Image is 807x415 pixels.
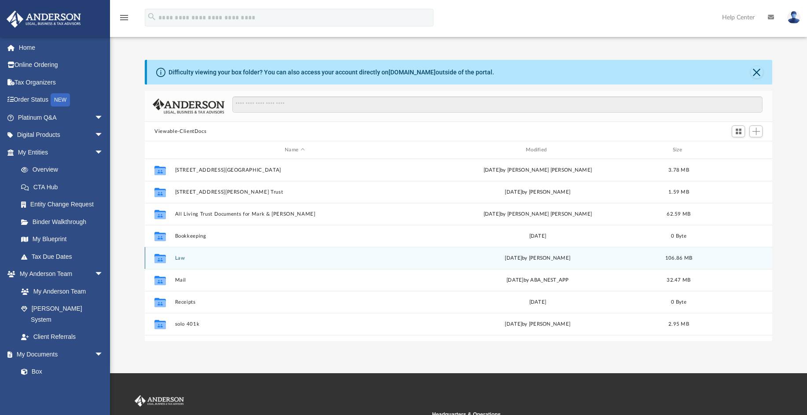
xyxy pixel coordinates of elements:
div: id [149,146,171,154]
div: Name [175,146,414,154]
button: Law [175,255,415,261]
span: 2.95 MB [668,322,689,327]
span: 32.47 MB [667,278,691,283]
span: arrow_drop_down [95,143,112,162]
div: Size [661,146,697,154]
a: CTA Hub [12,178,117,196]
a: My Documentsarrow_drop_down [6,345,112,363]
div: [DATE] by [PERSON_NAME] [418,188,657,196]
button: Mail [175,277,415,283]
a: Order StatusNEW [6,91,117,109]
a: Platinum Q&Aarrow_drop_down [6,109,117,126]
a: My Blueprint [12,231,112,248]
div: id [700,146,762,154]
img: Anderson Advisors Platinum Portal [4,11,84,28]
button: Add [749,125,763,138]
span: 0 Byte [671,234,686,239]
a: Box [12,363,108,381]
a: menu [119,17,129,23]
div: [DATE] by [PERSON_NAME] [418,254,657,262]
input: Search files and folders [232,96,763,113]
div: [DATE] [418,298,657,306]
a: My Anderson Team [12,283,108,300]
div: [DATE] by [PERSON_NAME] [PERSON_NAME] [418,210,657,218]
span: 1.59 MB [668,190,689,195]
img: Anderson Advisors Platinum Portal [133,395,186,407]
div: [DATE] [418,232,657,240]
i: search [147,12,157,22]
a: Client Referrals [12,328,112,346]
span: [DATE] [506,278,524,283]
button: Switch to Grid View [732,125,745,138]
span: arrow_drop_down [95,265,112,283]
span: 0 Byte [671,300,686,305]
span: arrow_drop_down [95,345,112,364]
a: Overview [12,161,117,179]
span: 62.59 MB [667,212,691,217]
a: Entity Change Request [12,196,117,213]
a: My Anderson Teamarrow_drop_down [6,265,112,283]
button: [STREET_ADDRESS][GEOGRAPHIC_DATA] [175,167,415,173]
a: Home [6,39,117,56]
a: Tax Due Dates [12,248,117,265]
div: Difficulty viewing your box folder? You can also access your account directly on outside of the p... [169,68,494,77]
a: Digital Productsarrow_drop_down [6,126,117,144]
div: NEW [51,93,70,107]
div: by ABA_NEST_APP [418,276,657,284]
span: arrow_drop_down [95,109,112,127]
div: grid [145,159,772,341]
a: Meeting Minutes [12,380,112,398]
a: Online Ordering [6,56,117,74]
a: Binder Walkthrough [12,213,117,231]
button: Bookkeeping [175,233,415,239]
div: [DATE] by [PERSON_NAME] [PERSON_NAME] [418,166,657,174]
span: arrow_drop_down [95,126,112,144]
span: 3.78 MB [668,168,689,173]
span: 106.86 MB [665,256,692,261]
a: [PERSON_NAME] System [12,300,112,328]
a: [DOMAIN_NAME] [389,69,436,76]
a: Tax Organizers [6,73,117,91]
a: My Entitiesarrow_drop_down [6,143,117,161]
button: solo 401k [175,321,415,327]
button: Receipts [175,299,415,305]
img: User Pic [787,11,800,24]
button: [STREET_ADDRESS][PERSON_NAME] Trust [175,189,415,195]
button: Close [751,66,763,78]
div: [DATE] by [PERSON_NAME] [418,320,657,328]
button: All Living Trust Documents for Mark & [PERSON_NAME] [175,211,415,217]
button: Viewable-ClientDocs [154,128,206,136]
i: menu [119,12,129,23]
div: Modified [418,146,657,154]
